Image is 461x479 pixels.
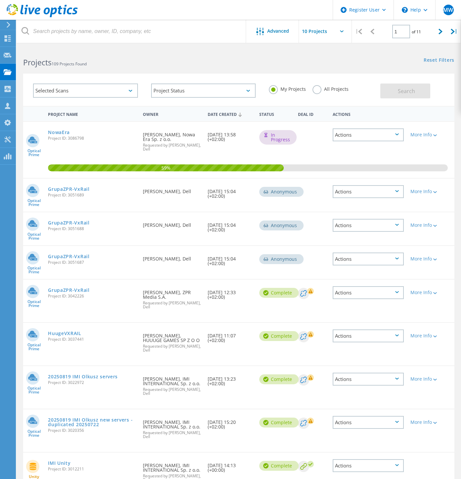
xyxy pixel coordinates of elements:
[48,260,136,264] span: Project ID: 3051687
[140,409,204,445] div: [PERSON_NAME], IMI INTERNATIONAL Sp. z o.o.
[410,333,438,338] div: More Info
[204,280,256,306] div: [DATE] 12:33 (+02:00)
[204,453,256,479] div: [DATE] 14:13 (+00:00)
[48,374,118,379] a: 20250819 IMI Olkusz servers
[410,257,438,261] div: More Info
[424,58,454,63] a: Reset Filters
[48,227,136,231] span: Project ID: 3051688
[259,254,304,264] div: Anonymous
[204,179,256,205] div: [DATE] 15:04 (+02:00)
[398,87,415,95] span: Search
[23,149,45,157] span: Optical Prime
[48,288,90,292] a: GrupaZPR-VxRail
[333,219,404,232] div: Actions
[48,467,136,471] span: Project ID: 3012211
[313,85,349,91] label: All Projects
[48,294,136,298] span: Project ID: 3042226
[48,193,136,197] span: Project ID: 3051689
[259,130,297,145] div: In Progress
[256,108,295,120] div: Status
[140,323,204,359] div: [PERSON_NAME], HUUUGE GAMES SP Z O O
[204,108,256,120] div: Date Created
[23,199,45,207] span: Optical Prime
[410,377,438,381] div: More Info
[259,288,299,298] div: Complete
[333,128,404,141] div: Actions
[333,329,404,342] div: Actions
[410,223,438,227] div: More Info
[23,429,45,437] span: Optical Prime
[410,189,438,194] div: More Info
[48,461,70,465] a: IMI Unity
[443,7,453,13] span: MW
[380,84,430,98] button: Search
[143,344,201,352] span: Requested by [PERSON_NAME], Dell
[48,136,136,140] span: Project ID: 3086798
[410,290,438,295] div: More Info
[204,212,256,239] div: [DATE] 15:04 (+02:00)
[333,459,404,472] div: Actions
[48,130,70,135] a: NowaEra
[140,366,204,402] div: [PERSON_NAME], IMI INTERNATIONAL Sp. z o.o.
[269,85,306,91] label: My Projects
[140,280,204,316] div: [PERSON_NAME], ZPR Media S.A.
[402,7,408,13] svg: \n
[48,418,136,427] a: 20250819 IMI Olkusz new servers - duplicated 20250722
[143,388,201,395] span: Requested by [PERSON_NAME], Dell
[204,366,256,393] div: [DATE] 13:23 (+02:00)
[140,212,204,234] div: [PERSON_NAME], Dell
[204,409,256,436] div: [DATE] 15:20 (+02:00)
[412,29,421,35] span: of 11
[333,253,404,265] div: Actions
[204,122,256,148] div: [DATE] 13:58 (+02:00)
[140,122,204,158] div: [PERSON_NAME], Nowa Era Sp. z o.o.
[333,373,404,386] div: Actions
[410,132,438,137] div: More Info
[23,386,45,394] span: Optical Prime
[143,431,201,439] span: Requested by [PERSON_NAME], Dell
[23,57,52,68] b: Projects
[48,164,284,170] span: 59%
[259,418,299,428] div: Complete
[333,416,404,429] div: Actions
[259,374,299,384] div: Complete
[48,331,81,336] a: HuugeVXRAIL
[204,323,256,349] div: [DATE] 11:07 (+02:00)
[7,14,78,18] a: Live Optics Dashboard
[143,143,201,151] span: Requested by [PERSON_NAME], Dell
[267,29,289,33] span: Advanced
[48,337,136,341] span: Project ID: 3037441
[23,300,45,308] span: Optical Prime
[295,108,329,120] div: Deal Id
[45,108,140,120] div: Project Name
[17,20,246,43] input: Search projects by name, owner, ID, company, etc
[259,331,299,341] div: Complete
[48,221,90,225] a: GrupaZPR-VxRail
[48,187,90,191] a: GrupaZPR-VxRail
[259,187,304,197] div: Anonymous
[33,84,138,98] div: Selected Scans
[447,20,461,43] div: |
[140,108,204,120] div: Owner
[23,343,45,351] span: Optical Prime
[143,301,201,309] span: Requested by [PERSON_NAME], Dell
[151,84,256,98] div: Project Status
[259,461,299,471] div: Complete
[48,428,136,432] span: Project ID: 3020356
[140,179,204,200] div: [PERSON_NAME], Dell
[23,266,45,274] span: Optical Prime
[140,246,204,268] div: [PERSON_NAME], Dell
[23,232,45,240] span: Optical Prime
[48,254,90,259] a: GrupaZPR-VxRail
[329,108,407,120] div: Actions
[259,221,304,230] div: Anonymous
[352,20,365,43] div: |
[410,420,438,425] div: More Info
[333,286,404,299] div: Actions
[333,185,404,198] div: Actions
[29,475,39,479] span: Unity
[204,246,256,272] div: [DATE] 15:04 (+02:00)
[52,61,87,67] span: 109 Projects Found
[48,381,136,385] span: Project ID: 3022972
